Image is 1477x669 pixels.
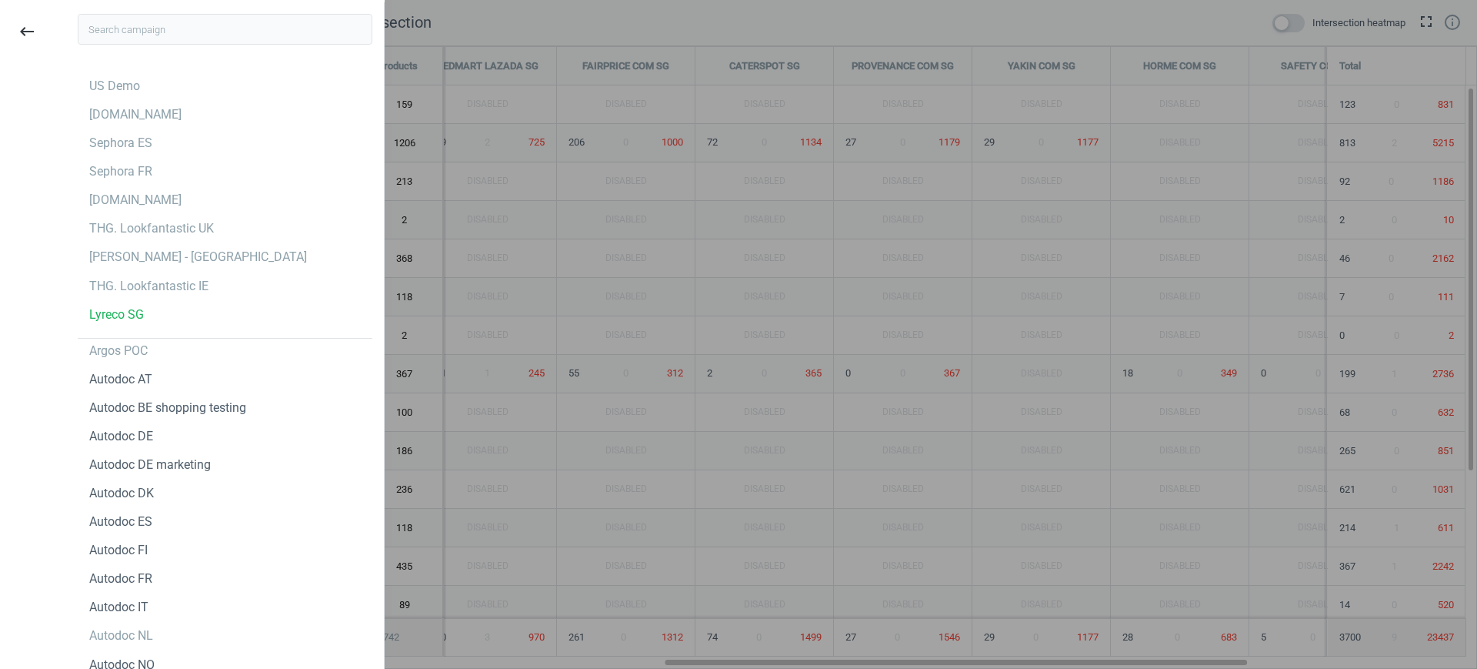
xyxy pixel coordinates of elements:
[89,135,152,152] div: Sephora ES
[9,14,45,50] button: keyboard_backspace
[89,192,182,209] div: [DOMAIN_NAME]
[89,542,148,559] div: Autodoc FI
[89,400,246,416] div: Autodoc BE shopping testing
[89,220,214,237] div: THG. Lookfantastic UK
[89,513,152,530] div: Autodoc ES
[89,163,152,180] div: Sephora FR
[89,599,148,616] div: Autodoc IT
[89,485,154,502] div: Autodoc DK
[89,343,148,360] div: Argos POC
[89,278,208,295] div: THG. Lookfantastic IE
[89,78,140,95] div: US Demo
[89,428,153,445] div: Autodoc DE
[89,106,182,123] div: [DOMAIN_NAME]
[89,371,152,388] div: Autodoc AT
[78,14,372,45] input: Search campaign
[89,457,211,473] div: Autodoc DE marketing
[89,627,153,644] div: Autodoc NL
[89,570,152,587] div: Autodoc FR
[18,22,36,41] i: keyboard_backspace
[89,306,144,323] div: Lyreco SG
[89,249,307,266] div: [PERSON_NAME] - [GEOGRAPHIC_DATA]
